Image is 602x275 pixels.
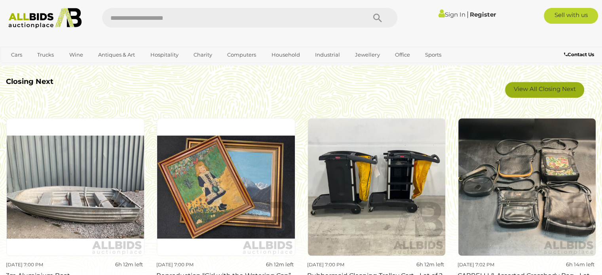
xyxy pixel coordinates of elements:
a: Sports [420,48,446,61]
a: Cars [6,48,27,61]
a: Household [266,48,305,61]
a: View All Closing Next [505,82,584,98]
strong: 6h 12m left [416,261,444,267]
a: Charity [188,48,217,61]
a: Hospitality [145,48,184,61]
img: 3m Aluminium Boat [6,118,144,256]
img: Reproduction “Girl with the Watering Can” by Renoir - Oil on Board, Richard Hansen “Mountains” Oi... [157,118,295,256]
a: Office [390,48,415,61]
a: Register [469,11,496,18]
div: [DATE] 7:00 PM [156,260,223,269]
div: [DATE] 7:00 PM [307,260,374,269]
strong: 6h 14m left [566,261,594,267]
strong: 6h 12m left [266,261,293,267]
div: [DATE] 7:02 PM [458,260,524,269]
a: Sell with us [544,8,598,24]
a: Sign In [438,11,465,18]
div: [DATE] 7:00 PM [6,260,72,269]
b: Closing Next [6,77,53,86]
img: Rubbermaid Cleaning Trolley Cart - Lot of 2 [308,118,446,256]
a: Trucks [32,48,59,61]
img: Allbids.com.au [4,8,86,28]
a: Antiques & Art [93,48,140,61]
a: Jewellery [350,48,385,61]
b: Contact Us [564,51,594,57]
a: Industrial [310,48,345,61]
strong: 6h 12m left [115,261,143,267]
a: Contact Us [564,50,596,59]
a: [GEOGRAPHIC_DATA] [6,61,72,74]
img: CABRELLI & Assorted Crossbody Bag - Lot of 5 [458,118,596,256]
a: Computers [222,48,261,61]
span: | [466,10,468,19]
a: Wine [64,48,88,61]
button: Search [358,8,397,28]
